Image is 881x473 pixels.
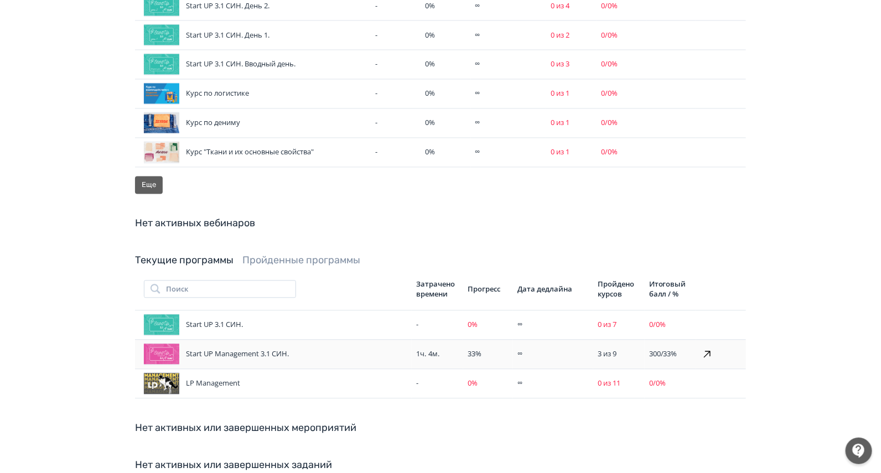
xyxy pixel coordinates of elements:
span: 0 / 0 % [601,30,618,40]
div: - [376,1,417,12]
div: - [416,320,459,331]
div: ∞ [517,349,589,360]
div: ∞ [517,320,589,331]
span: 0 / 0 % [601,118,618,128]
button: Еще [135,176,163,194]
span: 0 / 0 % [649,378,666,388]
div: Дата дедлайна [517,284,589,294]
span: 0 из 4 [551,1,569,11]
span: 0 % [426,59,436,69]
div: Итоговый балл / % [649,279,692,299]
div: ∞ [475,118,542,129]
span: 1ч. [416,349,426,359]
div: - [376,118,417,129]
div: LP Management [144,373,407,395]
div: ∞ [475,89,542,100]
span: 0 / 0 % [601,1,618,11]
span: 0 / 0 % [601,89,618,98]
span: 0 % [426,30,436,40]
div: - [416,378,459,389]
div: ∞ [475,30,542,41]
div: Курс "Ткани и их основные свойства" [144,142,367,164]
a: Текущие программы [135,254,234,267]
span: 0 % [468,320,478,330]
div: ∞ [475,1,542,12]
div: ∞ [475,147,542,158]
div: Прогресс [468,284,509,294]
div: Start UP 3.1 СИН. День 1. [144,24,367,46]
div: Курс по логистике [144,83,367,105]
span: 0 % [426,118,436,128]
span: 0 из 1 [551,118,569,128]
div: Нет активных или завершенных заданий [135,458,746,473]
span: 0 / 0 % [601,147,618,157]
div: ∞ [517,378,589,389]
div: - [376,89,417,100]
span: 33 % [468,349,481,359]
span: 0 из 7 [598,320,616,330]
span: 0 из 11 [598,378,620,388]
span: 0 % [426,147,436,157]
span: 0 из 2 [551,30,569,40]
div: Курс по дениму [144,112,367,134]
span: 0 из 1 [551,89,569,98]
div: Нет активных вебинаров [135,216,746,231]
div: Start UP 3.1 СИН. Вводный день. [144,54,367,76]
div: Start UP Management 3.1 СИН. [144,344,407,366]
span: 0 / 0 % [601,59,618,69]
div: Затрачено времени [416,279,459,299]
div: - [376,59,417,70]
span: 0 из 1 [551,147,569,157]
div: Нет активных или завершенных мероприятий [135,421,746,436]
div: Пройдено курсов [598,279,640,299]
span: 0 % [426,89,436,98]
span: 0 % [468,378,478,388]
span: 4м. [428,349,439,359]
a: Пройденные программы [242,254,360,267]
span: 0 % [426,1,436,11]
span: 300 / 33 % [649,349,677,359]
div: Start UP 3.1 СИН. [144,314,407,336]
span: 3 из 9 [598,349,616,359]
span: 0 из 3 [551,59,569,69]
div: - [376,147,417,158]
div: - [376,30,417,41]
div: ∞ [475,59,542,70]
span: 0 / 0 % [649,320,666,330]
